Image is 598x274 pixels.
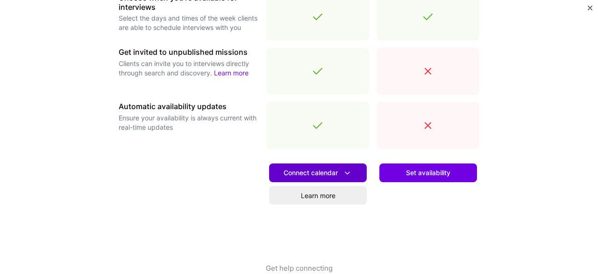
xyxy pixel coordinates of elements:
[119,14,259,32] p: Select the days and times of the week clients are able to schedule interviews with you
[269,163,367,182] button: Connect calendar
[119,59,259,78] p: Clients can invite you to interviews directly through search and discovery.
[379,163,477,182] button: Set availability
[284,168,352,178] span: Connect calendar
[119,102,259,111] h3: Automatic availability updates
[269,186,367,205] a: Learn more
[119,48,259,57] h3: Get invited to unpublished missions
[119,113,259,132] p: Ensure your availability is always current with real-time updates
[406,168,450,178] span: Set availability
[342,168,352,178] i: icon DownArrowWhite
[214,69,249,77] a: Learn more
[588,6,592,15] button: Close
